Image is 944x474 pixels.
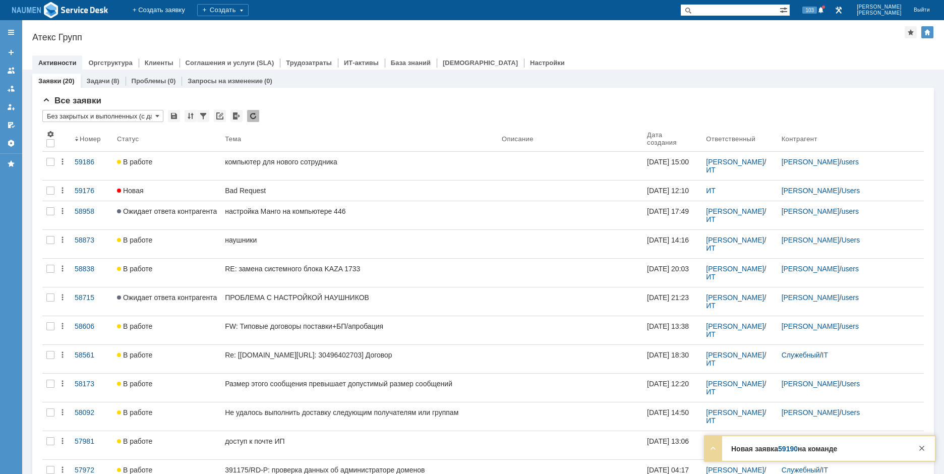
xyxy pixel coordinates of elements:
div: Создать [197,4,249,16]
div: Re: [[DOMAIN_NAME][URL]: 30496402703] Договор [225,351,494,359]
a: Размер этого сообщения превышает допустимый размер сообщений [221,374,498,402]
div: Номер [80,135,101,143]
a: доступ к почте ИП [221,431,498,459]
th: Тема [221,126,498,152]
span: Настройки [46,130,54,138]
span: В работе [117,236,152,244]
a: 59176 [71,181,113,201]
div: Действия [58,265,67,273]
a: ИТ [706,215,716,223]
a: [PERSON_NAME] [782,187,840,195]
div: / [782,408,920,417]
a: [DATE] 12:10 [643,181,702,201]
div: 58873 [75,236,109,244]
a: [DATE] 14:50 [643,402,702,431]
div: Развернуть [707,442,719,454]
a: Re: [[DOMAIN_NAME][URL]: 30496402703] Договор [221,345,498,373]
div: [DATE] 12:10 [647,187,689,195]
div: [DATE] 14:16 [647,236,689,244]
a: IT [822,351,828,359]
a: RE: замена системного блока KAZA 1733 [221,259,498,287]
div: / [706,293,773,310]
a: Мои согласования [3,117,19,133]
div: 391175/RD-P: проверка данных об администраторе доменов [225,466,494,474]
a: ИТ [706,244,716,252]
a: [PERSON_NAME] [706,466,764,474]
a: [PERSON_NAME] [782,408,840,417]
div: Контрагент [782,135,817,143]
a: [DATE] 14:16 [643,230,702,258]
a: [PERSON_NAME] [782,293,840,302]
div: Изменить домашнюю страницу [921,26,933,38]
img: Ad3g3kIAYj9CAAAAAElFTkSuQmCC [12,1,108,19]
span: В работе [117,408,152,417]
div: [DATE] 12:20 [647,380,689,388]
a: В работе [113,374,221,402]
div: Действия [58,466,67,474]
div: / [706,380,773,396]
div: Ответственный [706,135,755,143]
div: / [782,207,920,215]
a: [PERSON_NAME] [706,207,764,215]
a: В работе [113,259,221,287]
div: [DATE] 13:38 [647,322,689,330]
div: / [782,380,920,388]
a: [PERSON_NAME] [706,265,764,273]
div: 58173 [75,380,109,388]
div: компьютер для нового сотрудника [225,158,494,166]
a: [PERSON_NAME] [706,236,764,244]
div: 58958 [75,207,109,215]
a: [DATE] 17:49 [643,201,702,229]
div: 57972 [75,466,109,474]
div: Действия [58,380,67,388]
div: Размер этого сообщения превышает допустимый размер сообщений [225,380,494,388]
div: 58606 [75,322,109,330]
div: / [782,265,920,273]
a: ИТ [706,302,716,310]
a: [DATE] 13:06 [643,431,702,459]
div: [DATE] 21:23 [647,293,689,302]
a: users [842,322,859,330]
a: [DATE] 21:23 [643,287,702,316]
a: users [842,207,859,215]
a: 58958 [71,201,113,229]
a: ИТ [706,388,716,396]
a: 59186 [71,152,113,180]
a: Ожидает ответа контрагента [113,287,221,316]
a: [PERSON_NAME] [706,408,764,417]
span: В работе [117,351,152,359]
span: В работе [117,380,152,388]
a: Заявки в моей ответственности [3,81,19,97]
div: Действия [58,408,67,417]
div: / [706,158,773,174]
a: [PERSON_NAME] [706,380,764,388]
div: [DATE] 17:49 [647,207,689,215]
a: ПРОБЛЕМА С НАСТРОЙКОЙ НАУШНИКОВ [221,287,498,316]
div: 58715 [75,293,109,302]
th: Дата создания [643,126,702,152]
div: 58838 [75,265,109,273]
div: [DATE] 18:30 [647,351,689,359]
div: Действия [58,158,67,166]
span: [PERSON_NAME] [857,4,902,10]
a: База знаний [391,59,431,67]
a: Активности [38,59,76,67]
div: / [706,408,773,425]
div: / [706,322,773,338]
div: Действия [58,293,67,302]
div: 59186 [75,158,109,166]
a: 58838 [71,259,113,287]
a: IT [822,466,828,474]
div: (0) [167,77,175,85]
a: Трудозатраты [286,59,332,67]
a: [PERSON_NAME] [782,265,840,273]
div: Фильтрация... [197,110,209,122]
a: 58606 [71,316,113,344]
a: настройка Манго на компьютере 446 [221,201,498,229]
div: [DATE] 15:00 [647,158,689,166]
a: В работе [113,345,221,373]
a: ИТ [706,166,716,174]
div: / [706,265,773,281]
span: [PERSON_NAME] [857,10,902,16]
div: (8) [111,77,120,85]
